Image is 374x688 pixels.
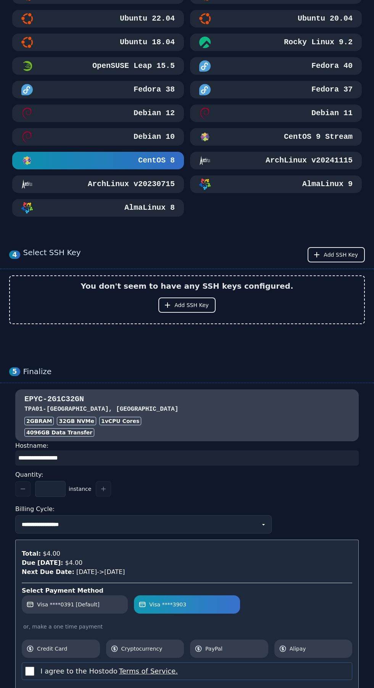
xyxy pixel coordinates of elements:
span: Cryptocurrency [121,645,180,653]
img: Rocky Linux 9.2 [199,37,211,48]
span: instance [69,485,91,493]
div: 32 GB NVMe [57,417,96,425]
button: CentOS 9 StreamCentOS 9 Stream [190,128,362,146]
button: ArchLinux v20230715ArchLinux v20230715 [12,175,184,193]
a: Terms of Service. [118,667,178,675]
button: CentOS 8CentOS 8 [12,152,184,169]
img: Ubuntu 18.04 [21,37,33,48]
h3: AlmaLinux 9 [301,179,353,190]
button: Ubuntu 20.04Ubuntu 20.04 [190,10,362,27]
h3: Fedora 37 [310,84,353,95]
span: Add SSH Key [174,301,209,309]
button: Ubuntu 18.04Ubuntu 18.04 [12,34,184,51]
button: Fedora 38Fedora 38 [12,81,184,98]
button: Debian 12Debian 12 [12,104,184,122]
h3: Debian 11 [310,108,353,119]
button: Fedora 37Fedora 37 [190,81,362,98]
button: Debian 11Debian 11 [190,104,362,122]
button: Add SSH Key [308,247,365,262]
h3: Ubuntu 22.04 [118,13,175,24]
div: 4096 GB Data Transfer [24,428,94,437]
div: Select SSH Key [23,247,81,262]
img: Ubuntu 22.04 [21,13,33,24]
div: Due [DATE]: [22,558,63,567]
span: Credit Card [37,645,95,653]
img: Fedora 37 [199,84,211,95]
h3: Ubuntu 18.04 [118,37,175,48]
div: 4 [9,251,20,259]
div: Quantity: [15,469,359,481]
img: Debian 11 [199,108,211,119]
h3: EPYC-2G1C32GN [24,394,350,405]
span: Alipay [290,645,348,653]
img: CentOS 8 [21,155,33,166]
h3: Fedora 38 [132,84,175,95]
div: Total: [22,549,41,558]
span: Add SSH Key [324,251,358,259]
h3: Ubuntu 20.04 [296,13,353,24]
div: 5 [9,367,20,376]
button: I agree to the Hostodo [118,666,178,677]
button: Debian 10Debian 10 [12,128,184,146]
button: OpenSUSE Leap 15.5 MinimalOpenSUSE Leap 15.5 [12,57,184,75]
img: AlmaLinux 9 [199,178,211,190]
h3: CentOS 9 Stream [282,132,353,142]
img: AlmaLinux 8 [21,202,33,214]
h3: Fedora 40 [310,61,353,71]
img: Debian 10 [21,131,33,143]
h3: AlmaLinux 8 [123,203,175,213]
img: Ubuntu 20.04 [199,13,211,24]
div: 1 vCPU Cores [99,417,141,425]
img: Fedora 38 [21,84,33,95]
span: Visa ****0391 [Default] [37,601,100,608]
h3: ArchLinux v20241115 [264,155,353,166]
div: Next Due Date: [22,567,74,577]
div: $4.00 [63,558,82,567]
h3: Debian 12 [132,108,175,119]
h3: OpenSUSE Leap 15.5 [91,61,175,71]
div: Finalize [23,367,365,376]
button: Add SSH Key [158,297,216,313]
div: Select Payment Method [22,586,352,595]
img: CentOS 9 Stream [199,131,211,143]
div: [DATE] -> [DATE] [22,567,352,577]
button: Rocky Linux 9.2Rocky Linux 9.2 [190,34,362,51]
div: $4.00 [41,549,60,558]
button: ArchLinux v20241115ArchLinux v20241115 [190,152,362,169]
button: AlmaLinux 9AlmaLinux 9 [190,175,362,193]
img: ArchLinux v20241115 [199,155,211,166]
img: Fedora 40 [199,60,211,72]
button: Fedora 40Fedora 40 [190,57,362,75]
label: I agree to the Hostodo [40,666,178,677]
h3: CentOS 8 [137,155,175,166]
img: ArchLinux v20230715 [21,178,33,190]
button: Ubuntu 22.04Ubuntu 22.04 [12,10,184,27]
img: Debian 12 [21,108,33,119]
img: OpenSUSE Leap 15.5 Minimal [21,60,33,72]
h3: ArchLinux v20230715 [86,179,175,190]
div: Billing Cycle: [15,503,359,515]
h3: Rocky Linux 9.2 [282,37,353,48]
div: 2GB RAM [24,417,54,425]
div: Hostname: [15,441,359,466]
div: or, make a one time payment [22,623,352,630]
h3: Debian 10 [132,132,175,142]
h3: TPA01 - [GEOGRAPHIC_DATA], [GEOGRAPHIC_DATA] [24,405,350,414]
span: PayPal [205,645,264,653]
button: AlmaLinux 8AlmaLinux 8 [12,199,184,217]
h2: You don't seem to have any SSH keys configured. [81,281,293,291]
